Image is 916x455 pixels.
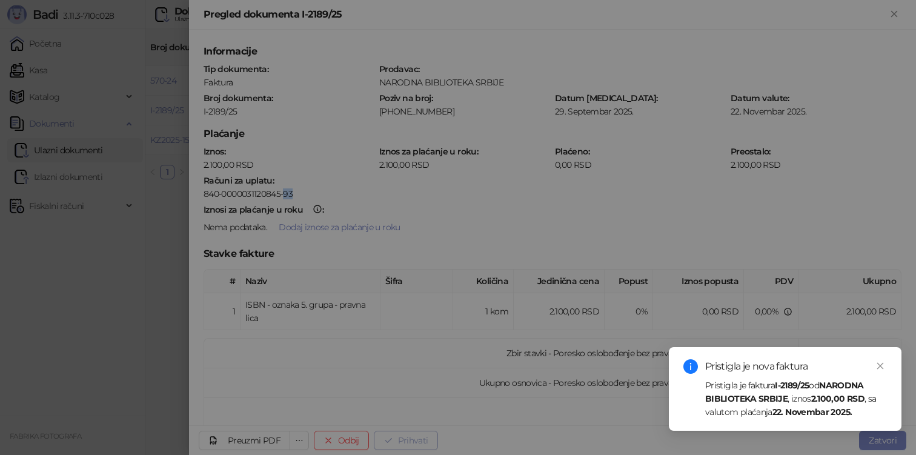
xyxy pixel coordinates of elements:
strong: NARODNA BIBLIOTEKA SRBIJE [705,380,864,404]
strong: 22. Novembar 2025. [772,407,852,417]
strong: I-2189/25 [775,380,809,391]
strong: 2.100,00 RSD [811,393,865,404]
div: Pristigla je faktura od , iznos , sa valutom plaćanja [705,379,887,419]
div: Pristigla je nova faktura [705,359,887,374]
span: info-circle [683,359,698,374]
a: Close [874,359,887,373]
span: close [876,362,884,370]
